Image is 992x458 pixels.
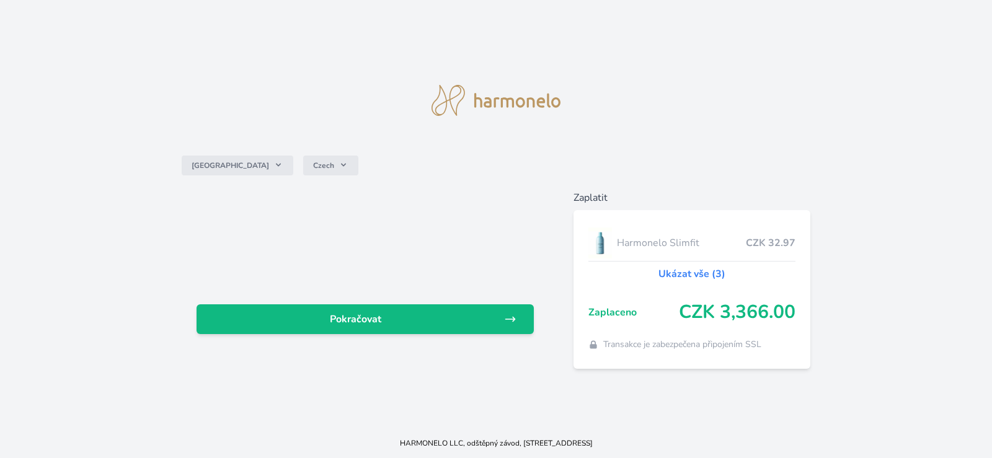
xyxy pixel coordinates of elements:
[573,190,810,205] h6: Zaplatit
[603,338,761,351] span: Transakce je zabezpečena připojením SSL
[192,161,269,170] span: [GEOGRAPHIC_DATA]
[206,312,504,327] span: Pokračovat
[197,304,534,334] a: Pokračovat
[588,227,612,258] img: SLIMFIT_se_stinem_x-lo.jpg
[679,301,795,324] span: CZK 3,366.00
[658,266,725,281] a: Ukázat vše (3)
[313,161,334,170] span: Czech
[617,236,745,250] span: Harmonelo Slimfit
[182,156,293,175] button: [GEOGRAPHIC_DATA]
[432,85,560,116] img: logo.svg
[588,305,678,320] span: Zaplaceno
[303,156,358,175] button: Czech
[746,236,795,250] span: CZK 32.97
